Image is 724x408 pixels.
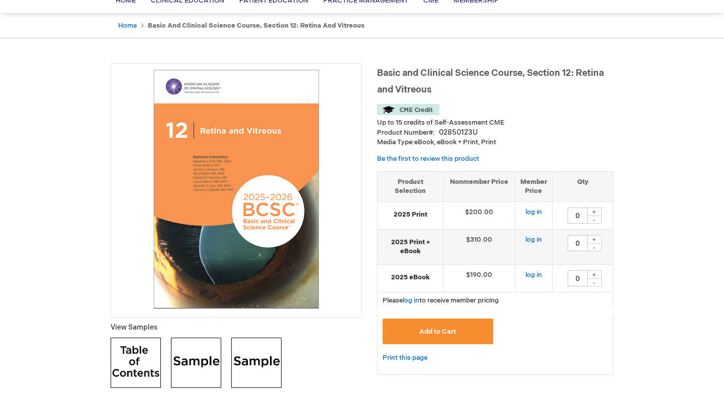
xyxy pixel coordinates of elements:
[116,69,356,309] img: Basic and Clinical Science Course, Section 12: Retina and Vitreous
[443,201,515,229] td: $200.00
[587,216,602,224] div: -
[377,118,613,128] li: Up to 15 credits of Self-Assessment CME
[377,138,613,147] p: eBook, eBook + Print, Print
[419,328,456,336] span: Add to Cart
[587,235,602,244] div: +
[552,171,613,201] th: Qty
[171,338,221,388] img: Click to view
[377,129,435,137] strong: Product Number
[515,171,552,201] th: Member Price
[111,323,362,333] p: View Samples
[568,235,588,251] input: Qty
[383,273,438,282] strong: 2025 eBook
[111,338,161,388] img: Click to view
[383,319,493,344] button: Add to Cart
[403,296,419,304] a: log in
[231,338,282,388] img: Click to view
[443,229,515,264] td: $310.00
[568,208,588,224] input: Qty
[118,22,137,30] a: Home
[383,238,438,256] strong: 2025 Print + eBook
[383,352,427,364] a: Print this page
[587,208,602,216] div: +
[377,138,414,146] strong: Media Type:
[148,22,365,30] strong: Basic and Clinical Science Course, Section 12: Retina and Vitreous
[383,210,438,220] strong: 2025 Print
[525,271,542,279] a: log in
[443,171,515,201] th: Nonmember Price
[587,278,602,286] div: -
[525,208,542,216] a: log in
[439,128,478,138] div: 02850123U
[383,296,499,304] span: Please to receive member pricing
[587,270,602,279] div: +
[377,104,439,115] img: CME Credit
[587,243,602,251] div: -
[377,68,604,95] span: Basic and Clinical Science Course, Section 12: Retina and Vitreous
[377,155,479,163] a: Be the first to review this product
[378,171,443,201] th: Product Selection
[443,264,515,292] td: $190.00
[568,270,588,286] input: Qty
[525,236,542,244] a: log in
